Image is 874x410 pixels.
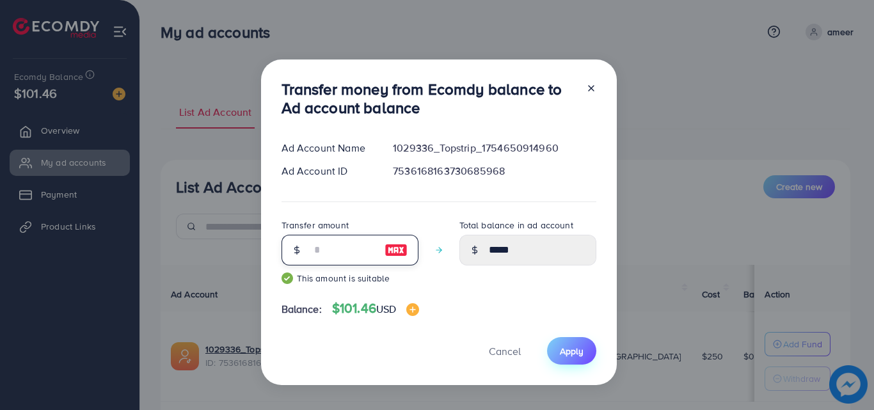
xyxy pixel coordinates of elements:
[271,141,383,155] div: Ad Account Name
[282,80,576,117] h3: Transfer money from Ecomdy balance to Ad account balance
[376,302,396,316] span: USD
[385,242,408,258] img: image
[332,301,420,317] h4: $101.46
[282,302,322,317] span: Balance:
[271,164,383,178] div: Ad Account ID
[547,337,596,365] button: Apply
[489,344,521,358] span: Cancel
[459,219,573,232] label: Total balance in ad account
[473,337,537,365] button: Cancel
[383,164,606,178] div: 7536168163730685968
[282,272,293,284] img: guide
[383,141,606,155] div: 1029336_Topstrip_1754650914960
[560,345,584,358] span: Apply
[406,303,419,316] img: image
[282,219,349,232] label: Transfer amount
[282,272,418,285] small: This amount is suitable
